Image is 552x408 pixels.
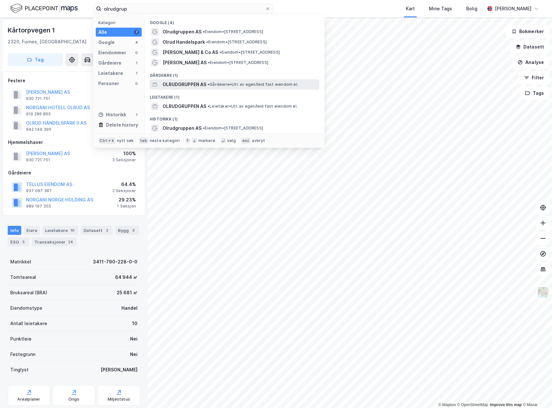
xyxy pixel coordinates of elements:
div: Leietakere [42,226,78,235]
div: 24 [67,239,74,245]
div: tab [139,137,148,144]
div: 1 [134,112,139,117]
div: 100% [112,150,136,157]
span: [PERSON_NAME] & Co AS [163,49,218,56]
div: 3411-790-228-0-0 [93,258,138,266]
div: 7 [134,30,139,35]
div: Nei [130,350,138,358]
div: Kart [406,5,415,13]
div: 1 Seksjon [117,204,136,209]
div: Eiere [24,226,40,235]
div: 3 [130,227,137,234]
span: Gårdeiere • Utl. av egen/leid fast eiendom el. [208,82,298,87]
div: Kårtorpvegen 1 [8,25,56,35]
span: • [206,40,208,44]
div: velg [227,138,236,143]
div: Tomteareal [10,273,36,281]
div: Bygg [115,226,139,235]
div: Kontrollprogram for chat [520,377,552,408]
span: Leietaker • Utl. av egen/leid fast eiendom el. [208,104,298,109]
div: Historikk (1) [145,111,325,123]
div: 4 [134,40,139,45]
div: Eiendommer [98,49,126,57]
div: 2 Seksjoner [112,188,136,193]
div: 5 [20,239,27,245]
span: • [208,82,209,87]
div: Matrikkel [10,258,31,266]
div: Delete history [106,121,138,129]
button: Analyse [512,56,549,69]
div: Gårdeiere [8,169,140,177]
div: Antall leietakere [10,320,47,327]
div: 0 [134,81,139,86]
span: • [203,126,205,130]
div: Gårdeiere [98,59,121,67]
div: Historikk [98,111,126,119]
div: 1 [134,60,139,66]
div: Google [98,39,115,46]
div: 942 149 395 [26,127,51,132]
img: Z [537,286,549,298]
div: Nei [130,335,138,343]
button: Tag [8,53,63,66]
span: Eiendom • [STREET_ADDRESS] [203,126,263,131]
button: Datasett [510,40,549,53]
div: Punktleie [10,335,31,343]
div: 919 286 865 [26,111,51,117]
div: Handel [121,304,138,312]
div: 2 [104,227,110,234]
div: Google (4) [145,15,325,27]
div: nytt søk [117,138,134,143]
div: 0 [134,50,139,55]
div: Personer [98,80,119,87]
div: 2320, Furnes, [GEOGRAPHIC_DATA] [8,38,86,46]
span: Olrudgruppen AS [163,124,201,132]
button: Tags [520,87,549,100]
div: 3 Seksjoner [112,157,136,163]
div: Alle [98,28,107,36]
iframe: Chat Widget [520,377,552,408]
div: Arealplaner [17,397,40,402]
span: [PERSON_NAME] AS [163,59,207,67]
div: 10 [69,227,76,234]
button: Filter [519,71,549,84]
span: Eiendom • [STREET_ADDRESS] [206,40,267,45]
div: 29.23% [117,196,136,204]
div: Tinglyst [10,366,29,374]
div: Bolig [466,5,477,13]
div: 10 [132,320,138,327]
div: ESG [8,237,29,246]
div: Leietakere (1) [145,90,325,101]
div: Festere [8,77,140,84]
span: OLRUDGRUPPEN AS [163,81,206,88]
a: Mapbox [438,403,456,407]
span: Eiendom • [STREET_ADDRESS] [208,60,268,65]
div: Gårdeiere (1) [145,68,325,79]
a: OpenStreetMap [457,403,488,407]
a: Improve this map [490,403,522,407]
button: Bokmerker [506,25,549,38]
div: Origo [68,397,80,402]
span: • [208,104,209,109]
div: avbryt [252,138,265,143]
div: 989 197 355 [26,204,51,209]
span: • [219,50,221,55]
div: Festegrunn [10,350,35,358]
div: Transaksjoner [32,237,77,246]
span: Olrudgruppen AS [163,28,201,36]
div: Ctrl + k [98,137,116,144]
div: Eiendomstype [10,304,42,312]
span: Eiendom • [STREET_ADDRESS] [203,29,263,34]
div: neste kategori [150,138,180,143]
div: 64 944 ㎡ [115,273,138,281]
div: Bruksareal (BRA) [10,289,47,297]
span: • [203,29,205,34]
div: 1 [134,71,139,76]
div: Mine Tags [429,5,452,13]
div: 930 721 751 [26,157,50,163]
div: Miljøstatus [108,397,130,402]
div: Datasett [81,226,113,235]
div: Leietakere [98,69,123,77]
span: OLRUDGRUPPEN AS [163,102,206,110]
div: 930 721 751 [26,96,50,101]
